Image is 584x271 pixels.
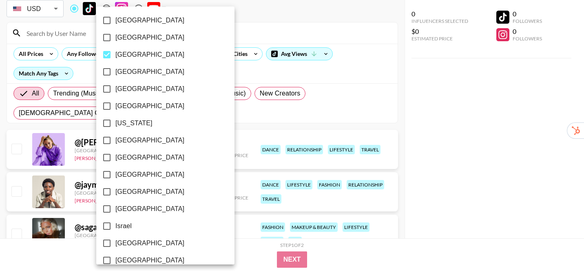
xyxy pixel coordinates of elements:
[115,101,184,111] span: [GEOGRAPHIC_DATA]
[115,50,184,60] span: [GEOGRAPHIC_DATA]
[115,187,184,197] span: [GEOGRAPHIC_DATA]
[115,238,184,248] span: [GEOGRAPHIC_DATA]
[115,153,184,162] span: [GEOGRAPHIC_DATA]
[115,255,184,265] span: [GEOGRAPHIC_DATA]
[115,84,184,94] span: [GEOGRAPHIC_DATA]
[543,230,574,261] iframe: Drift Widget Chat Controller
[115,135,184,145] span: [GEOGRAPHIC_DATA]
[115,67,184,77] span: [GEOGRAPHIC_DATA]
[115,33,184,42] span: [GEOGRAPHIC_DATA]
[115,221,132,231] span: Israel
[115,170,184,180] span: [GEOGRAPHIC_DATA]
[115,118,153,128] span: [US_STATE]
[115,16,184,25] span: [GEOGRAPHIC_DATA]
[115,204,184,214] span: [GEOGRAPHIC_DATA]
